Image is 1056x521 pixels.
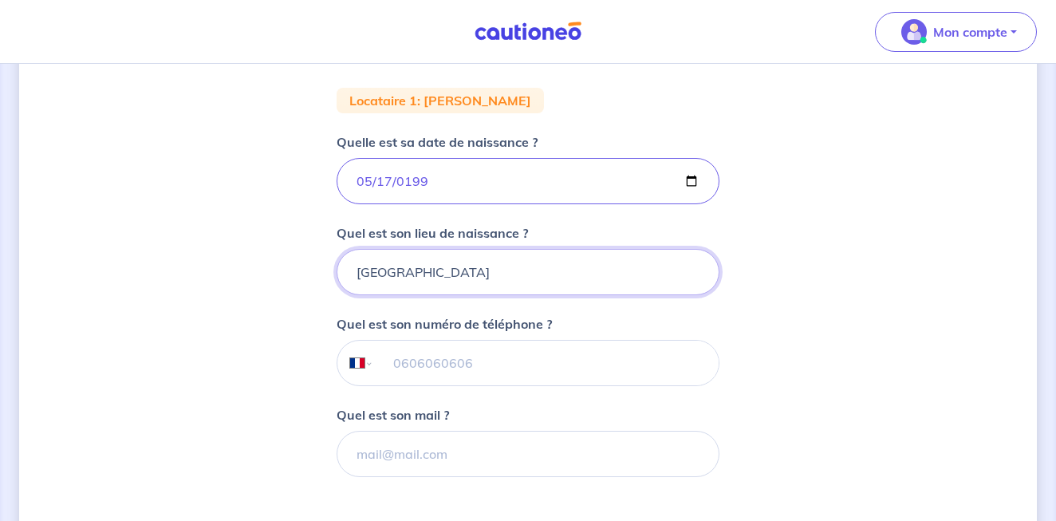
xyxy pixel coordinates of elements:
p: Locataire 1 [349,94,417,107]
p: Mon compte [933,22,1007,41]
p: Quel est son mail ? [337,405,449,424]
input: birthdate.placeholder [337,158,719,204]
input: Paris [337,249,719,295]
button: illu_account_valid_menu.svgMon compte [875,12,1037,52]
p: Quel est son lieu de naissance ? [337,223,528,243]
input: mail@mail.com [337,431,719,477]
input: 0606060606 [374,341,719,385]
p: Quel est son numéro de téléphone ? [337,314,552,334]
img: Cautioneo [468,22,588,41]
p: Quelle est sa date de naissance ? [337,132,538,152]
img: illu_account_valid_menu.svg [901,19,927,45]
p: : [PERSON_NAME] [417,94,531,107]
